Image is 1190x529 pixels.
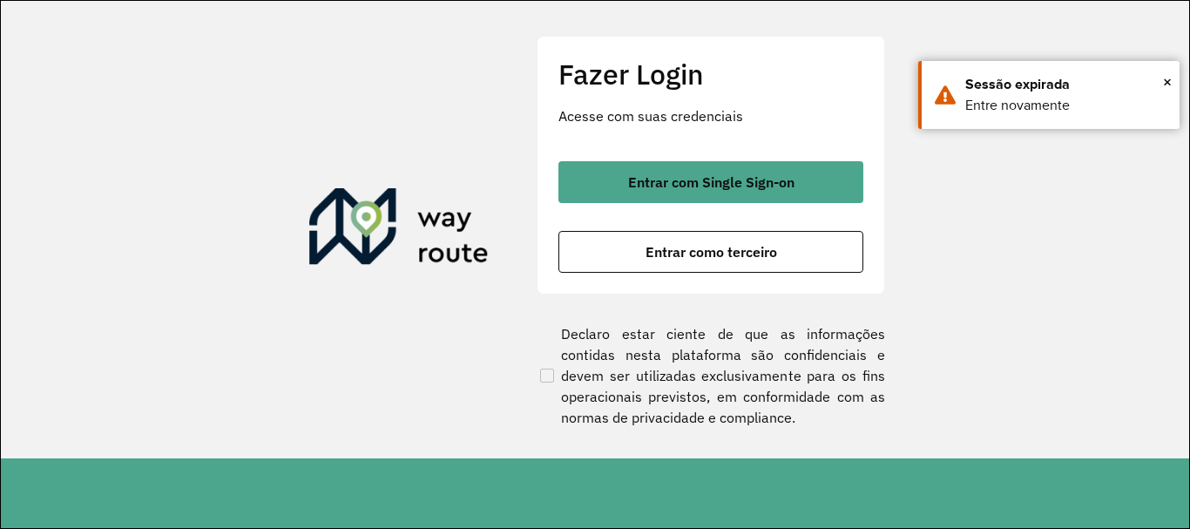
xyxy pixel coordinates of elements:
p: Acesse com suas credenciais [558,105,863,126]
button: button [558,161,863,203]
label: Declaro estar ciente de que as informações contidas nesta plataforma são confidenciais e devem se... [537,323,885,428]
div: Entre novamente [965,95,1166,116]
div: Sessão expirada [965,74,1166,95]
img: Roteirizador AmbevTech [309,188,489,272]
button: Close [1163,69,1172,95]
span: Entrar com Single Sign-on [628,175,794,189]
span: × [1163,69,1172,95]
button: button [558,231,863,273]
span: Entrar como terceiro [646,245,777,259]
h2: Fazer Login [558,58,863,91]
